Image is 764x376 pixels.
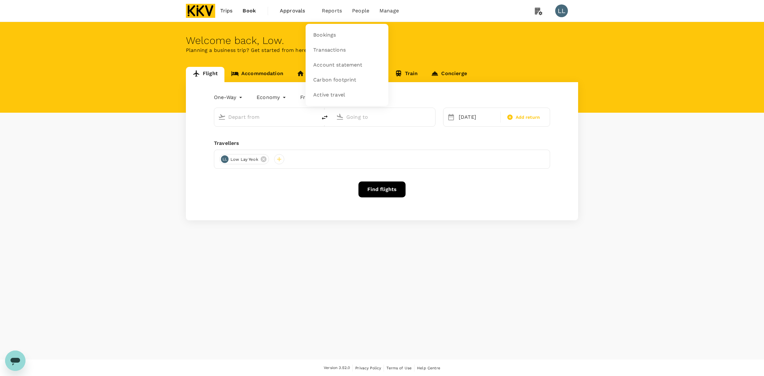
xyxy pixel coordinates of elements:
[309,58,385,73] a: Account statement
[355,366,381,370] span: Privacy Policy
[186,46,578,54] p: Planning a business trip? Get started from here.
[300,94,366,101] p: Frequent flyer programme
[313,46,346,54] span: Transactions
[309,88,385,103] a: Active travel
[290,67,339,82] a: Long stay
[417,366,440,370] span: Help Centre
[186,67,224,82] a: Flight
[386,366,412,370] span: Terms of Use
[324,365,350,371] span: Version 3.52.0
[243,7,256,15] span: Book
[313,91,345,99] span: Active travel
[309,43,385,58] a: Transactions
[555,4,568,17] div: LL
[417,365,440,372] a: Help Centre
[386,365,412,372] a: Terms of Use
[322,7,342,15] span: Reports
[313,61,363,69] span: Account statement
[346,112,422,122] input: Going to
[219,154,269,164] div: LLLow Lay Yeok
[313,116,314,117] button: Open
[309,73,385,88] a: Carbon footprint
[379,7,399,15] span: Manage
[257,92,287,103] div: Economy
[186,35,578,46] div: Welcome back , Low .
[358,181,406,197] button: Find flights
[300,94,374,101] button: Frequent flyer programme
[355,365,381,372] a: Privacy Policy
[5,351,25,371] iframe: Button to launch messaging window
[313,76,356,84] span: Carbon footprint
[221,155,229,163] div: LL
[309,28,385,43] a: Bookings
[228,112,304,122] input: Depart from
[317,110,332,125] button: delete
[214,139,550,147] div: Travellers
[224,67,290,82] a: Accommodation
[352,7,369,15] span: People
[456,111,499,124] div: [DATE]
[424,67,473,82] a: Concierge
[186,4,215,18] img: KKV Supply Chain Sdn Bhd
[280,7,312,15] span: Approvals
[214,92,244,103] div: One-Way
[388,67,425,82] a: Train
[431,116,432,117] button: Open
[313,32,336,39] span: Bookings
[220,7,233,15] span: Trips
[516,114,540,121] span: Add return
[227,156,262,163] span: Low Lay Yeok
